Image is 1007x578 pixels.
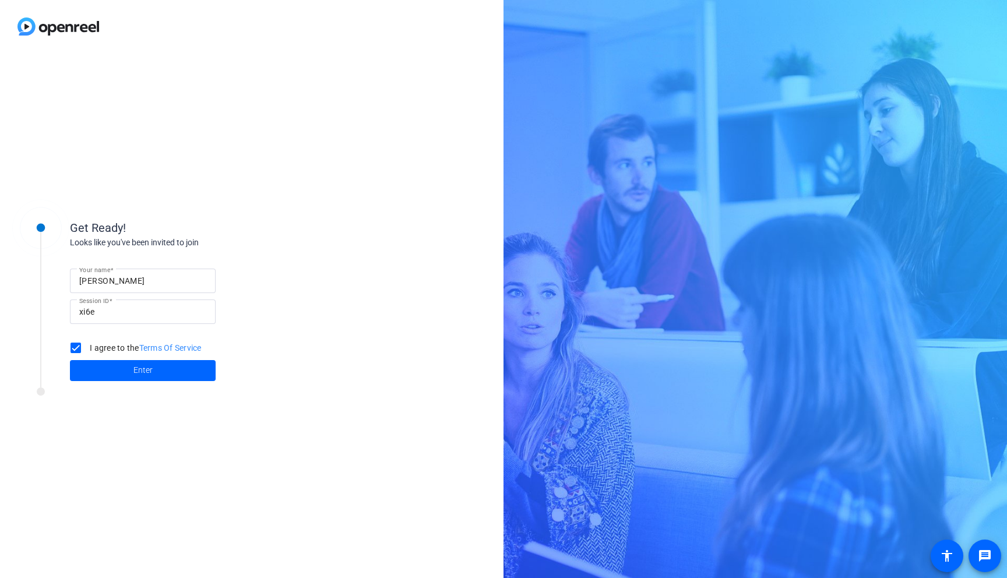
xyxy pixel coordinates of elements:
mat-icon: accessibility [940,549,954,563]
span: Enter [133,364,153,376]
a: Terms Of Service [139,343,202,353]
mat-label: Your name [79,266,110,273]
label: I agree to the [87,342,202,354]
button: Enter [70,360,216,381]
div: Looks like you've been invited to join [70,237,303,249]
mat-label: Session ID [79,297,109,304]
div: Get Ready! [70,219,303,237]
mat-icon: message [978,549,992,563]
